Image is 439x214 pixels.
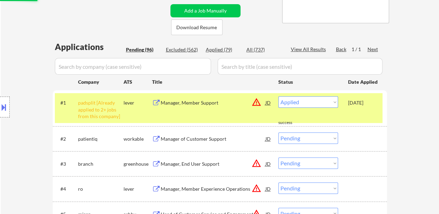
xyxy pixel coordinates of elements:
div: JD [265,182,272,195]
div: Manager, Member Experience Operations [161,186,265,192]
div: Status [278,75,338,88]
div: JD [265,96,272,109]
div: lever [124,186,152,192]
div: Date Applied [348,79,379,85]
div: JD [265,157,272,170]
div: Next [368,46,379,53]
div: [DATE] [348,99,379,106]
div: Manager, End User Support [161,160,265,167]
button: warning_amber [252,158,261,168]
div: ro [78,186,124,192]
input: Search by title (case sensitive) [218,58,382,75]
div: Applied (79) [206,46,240,53]
button: Add a Job Manually [170,4,240,17]
div: View All Results [291,46,328,53]
div: success [278,120,306,126]
button: warning_amber [252,97,261,107]
button: Download Resume [171,19,222,35]
div: greenhouse [124,160,152,167]
div: Title [152,79,272,85]
div: Manager of Customer Support [161,135,265,142]
div: Back [336,46,347,53]
div: All (737) [246,46,281,53]
div: JD [265,132,272,145]
div: 1 / 1 [352,46,368,53]
div: Manager, Member Support [161,99,265,106]
div: lever [124,99,152,106]
div: ATS [124,79,152,85]
div: #4 [60,186,73,192]
div: Pending (96) [126,46,161,53]
input: Search by company (case sensitive) [55,58,211,75]
div: workable [124,135,152,142]
div: Excluded (562) [166,46,201,53]
button: warning_amber [252,183,261,193]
